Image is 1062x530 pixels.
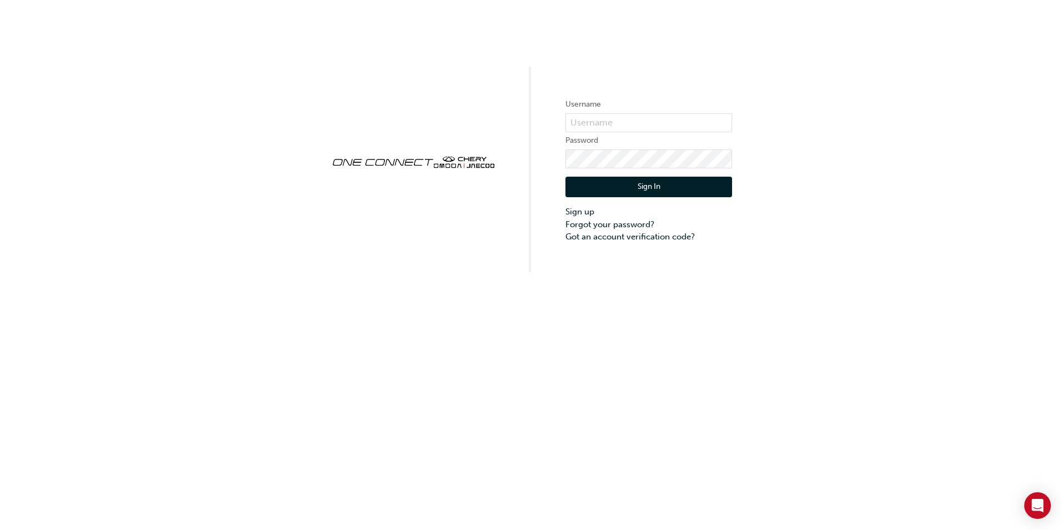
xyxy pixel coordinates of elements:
[565,177,732,198] button: Sign In
[330,147,497,176] img: oneconnect
[565,206,732,218] a: Sign up
[565,231,732,243] a: Got an account verification code?
[565,218,732,231] a: Forgot your password?
[565,98,732,111] label: Username
[1024,492,1051,519] div: Open Intercom Messenger
[565,113,732,132] input: Username
[565,134,732,147] label: Password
